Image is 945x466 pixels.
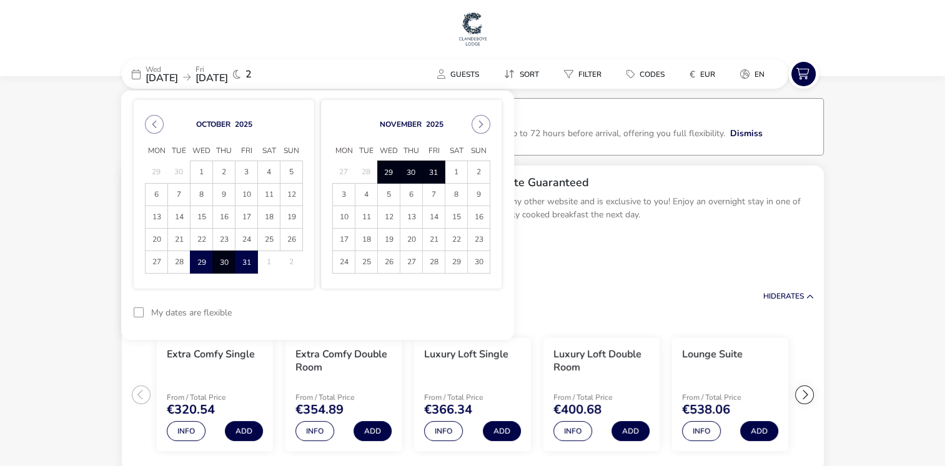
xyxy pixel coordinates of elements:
p: Fri [195,66,228,73]
p: This offer is not available on any other website and is exclusive to you! Enjoy an overnight stay... [395,195,814,221]
span: Tue [168,142,190,161]
span: [DATE] [146,71,178,85]
span: 8 [190,184,212,206]
td: 14 [423,206,445,229]
span: 11 [258,184,280,206]
td: 14 [168,206,190,229]
td: 27 [333,161,355,184]
span: Sun [280,142,303,161]
span: [DATE] [195,71,228,85]
td: 13 [146,206,168,229]
div: Best Available B&B Rate GuaranteedThis offer is not available on any other website and is exclusi... [385,166,824,253]
td: 2 [280,251,303,274]
td: 30 [400,161,423,184]
span: €400.68 [553,404,601,416]
button: Next Month [472,115,490,134]
td: 17 [333,229,355,251]
swiper-slide: 6 / 6 [794,333,923,457]
p: From / Total Price [424,394,520,401]
td: 5 [378,184,400,206]
span: 10 [235,184,257,206]
td: 2 [468,161,490,184]
naf-pibe-menu-bar-item: Guests [427,65,494,83]
button: Dismiss [730,127,763,140]
td: 8 [190,184,213,206]
span: Mon [333,142,355,161]
swiper-slide: 2 / 6 [279,333,408,457]
naf-pibe-menu-bar-item: Sort [494,65,554,83]
span: Sort [520,69,539,79]
swiper-slide: 3 / 6 [408,333,537,457]
span: Thu [400,142,423,161]
button: Sort [494,65,549,83]
td: 7 [423,184,445,206]
td: 1 [258,251,280,274]
td: 28 [168,251,190,274]
span: 2 [468,161,490,183]
span: 14 [423,206,445,228]
span: Tue [355,142,378,161]
td: 10 [333,206,355,229]
td: 11 [355,206,378,229]
td: 18 [355,229,378,251]
button: Filter [554,65,611,83]
p: From / Total Price [682,394,778,401]
span: 27 [400,251,422,273]
h3: Extra Comfy Double Room [295,348,392,374]
button: Guests [427,65,489,83]
td: 3 [333,184,355,206]
button: Add [225,421,263,441]
td: 12 [280,184,303,206]
naf-pibe-menu-bar-item: en [730,65,779,83]
button: Add [354,421,392,441]
td: 16 [213,206,235,229]
span: 2 [213,161,235,183]
naf-pibe-menu-bar-item: Codes [616,65,680,83]
span: 5 [280,161,302,183]
span: 6 [146,184,167,206]
td: 4 [258,161,280,184]
td: 20 [400,229,423,251]
td: 12 [378,206,400,229]
span: 31 [236,252,257,274]
span: Mon [146,142,168,161]
span: 13 [146,206,167,228]
td: 21 [423,229,445,251]
td: 17 [235,206,258,229]
button: Add [611,421,650,441]
span: Thu [213,142,235,161]
p: When you book direct with Clandeboye Lodge, you can cancel or change your booking for free up to ... [137,127,725,139]
button: €EUR [680,65,725,83]
span: 25 [355,251,377,273]
p: From / Total Price [553,394,650,401]
span: Guests [450,69,479,79]
span: Sat [445,142,468,161]
button: Previous Month [145,115,164,134]
span: 9 [213,184,235,206]
td: 24 [333,251,355,274]
swiper-slide: 1 / 6 [151,333,279,457]
td: 29 [146,161,168,184]
button: en [730,65,774,83]
td: 29 [190,251,213,274]
td: 27 [400,251,423,274]
td: 11 [258,184,280,206]
button: Info [553,421,592,441]
span: Filter [578,69,601,79]
span: 15 [445,206,467,228]
span: 27 [146,251,167,273]
span: 5 [378,184,400,206]
span: 1 [445,161,467,183]
label: My dates are flexible [151,309,232,317]
span: 3 [333,184,355,206]
td: 26 [280,229,303,251]
td: 30 [468,251,490,274]
p: From / Total Price [295,394,392,401]
span: 19 [280,206,302,228]
td: 5 [280,161,303,184]
span: 7 [168,184,190,206]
